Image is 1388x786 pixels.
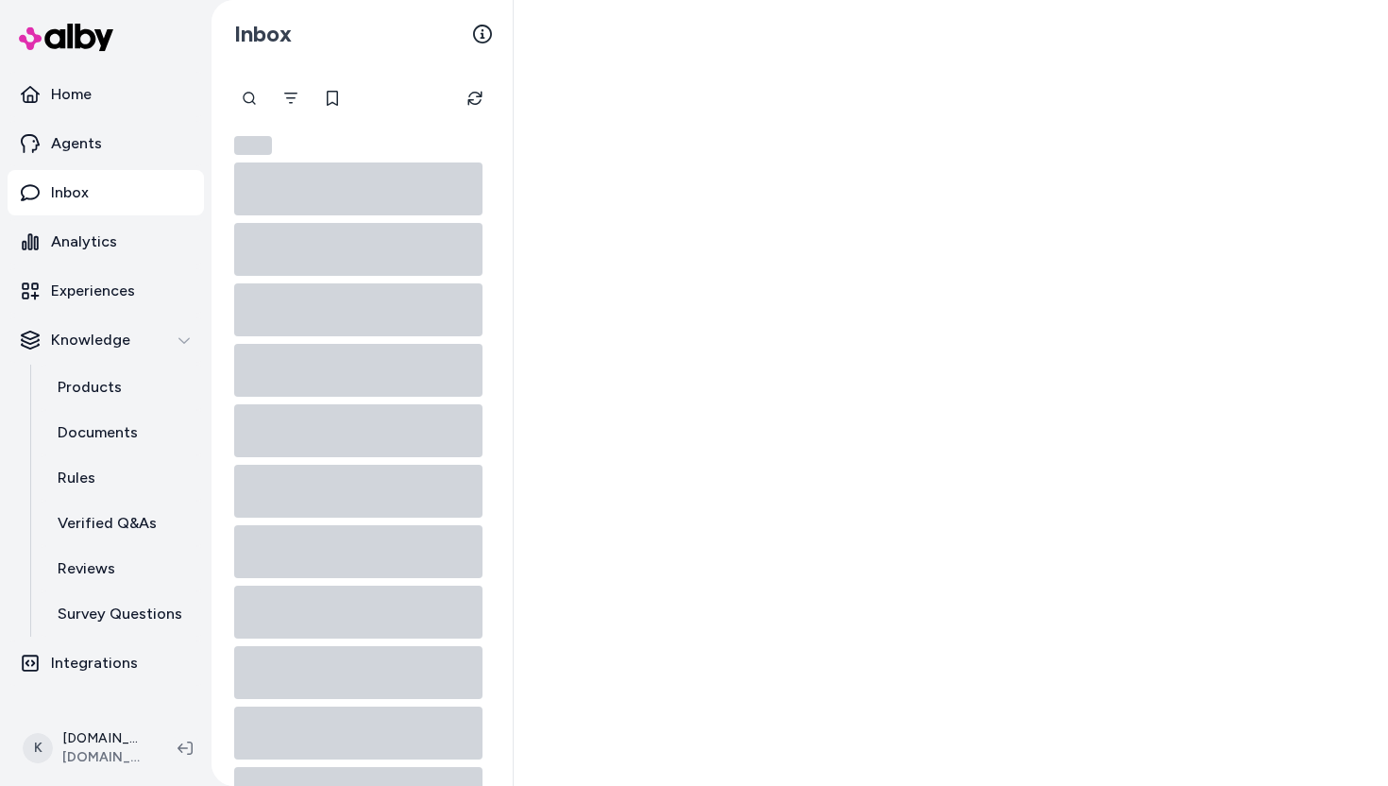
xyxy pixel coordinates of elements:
[58,421,138,444] p: Documents
[51,231,117,253] p: Analytics
[39,365,204,410] a: Products
[11,718,162,778] button: K[DOMAIN_NAME] Shopify[DOMAIN_NAME]
[51,83,92,106] p: Home
[8,268,204,314] a: Experiences
[8,72,204,117] a: Home
[51,329,130,351] p: Knowledge
[8,641,204,686] a: Integrations
[8,219,204,265] a: Analytics
[272,79,310,117] button: Filter
[234,20,292,48] h2: Inbox
[51,652,138,675] p: Integrations
[39,546,204,591] a: Reviews
[39,501,204,546] a: Verified Q&As
[62,729,147,748] p: [DOMAIN_NAME] Shopify
[51,280,135,302] p: Experiences
[39,410,204,455] a: Documents
[58,467,95,489] p: Rules
[51,181,89,204] p: Inbox
[58,603,182,625] p: Survey Questions
[456,79,494,117] button: Refresh
[23,733,53,763] span: K
[62,748,147,767] span: [DOMAIN_NAME]
[8,170,204,215] a: Inbox
[58,557,115,580] p: Reviews
[8,121,204,166] a: Agents
[19,24,113,51] img: alby Logo
[39,455,204,501] a: Rules
[51,132,102,155] p: Agents
[58,512,157,535] p: Verified Q&As
[58,376,122,399] p: Products
[8,317,204,363] button: Knowledge
[39,591,204,637] a: Survey Questions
